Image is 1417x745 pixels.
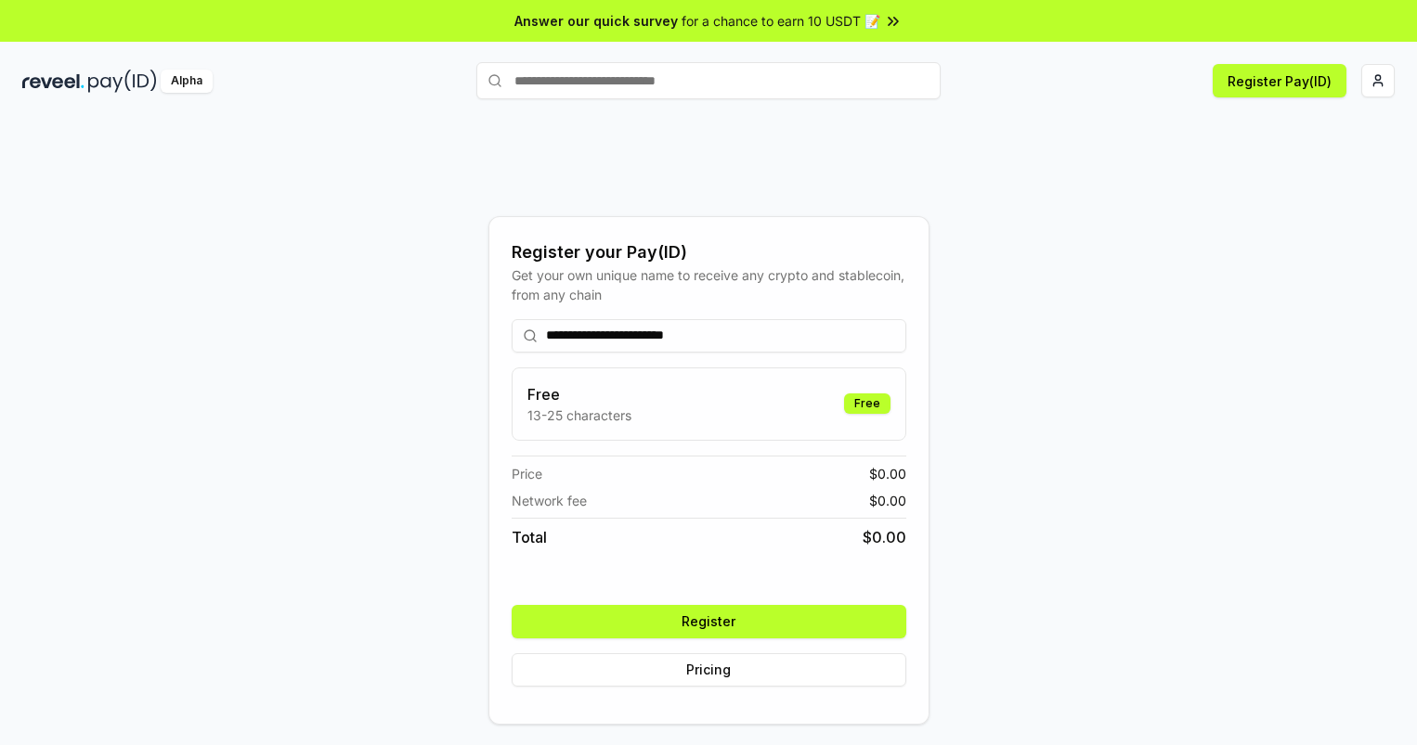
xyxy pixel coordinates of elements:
[682,11,880,31] span: for a chance to earn 10 USDT 📝
[844,393,890,414] div: Free
[527,405,631,425] p: 13-25 characters
[512,464,542,483] span: Price
[512,265,906,304] div: Get your own unique name to receive any crypto and stablecoin, from any chain
[527,383,631,405] h3: Free
[1213,64,1346,97] button: Register Pay(ID)
[512,491,587,510] span: Network fee
[512,526,547,548] span: Total
[512,653,906,687] button: Pricing
[22,70,84,93] img: reveel_dark
[512,239,906,265] div: Register your Pay(ID)
[869,491,906,510] span: $ 0.00
[869,464,906,483] span: $ 0.00
[863,526,906,548] span: $ 0.00
[512,605,906,638] button: Register
[88,70,157,93] img: pay_id
[161,70,213,93] div: Alpha
[514,11,678,31] span: Answer our quick survey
